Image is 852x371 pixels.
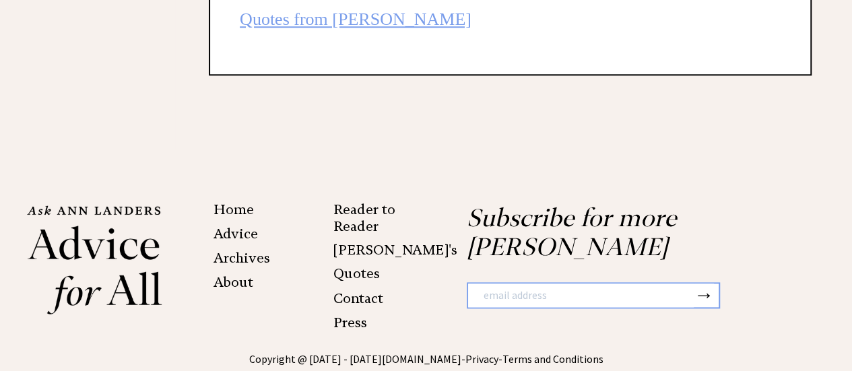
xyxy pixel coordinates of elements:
button: → [694,283,714,306]
a: Home [214,201,254,217]
a: About [214,274,253,290]
a: Terms and Conditions [502,352,603,366]
input: email address [468,283,694,308]
a: Quotes from [PERSON_NAME] [240,9,471,29]
a: [DOMAIN_NAME] [382,352,461,366]
img: Ann%20Landers%20footer%20logo_small.png [27,203,162,315]
div: Subscribe for more [PERSON_NAME] [426,203,826,351]
a: Press [333,314,367,331]
a: Reader to Reader [333,201,395,234]
a: [PERSON_NAME]'s Quotes [333,242,457,281]
a: Contact [333,290,383,306]
a: Privacy [465,352,498,366]
a: Archives [214,250,270,266]
a: Advice [214,226,258,242]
